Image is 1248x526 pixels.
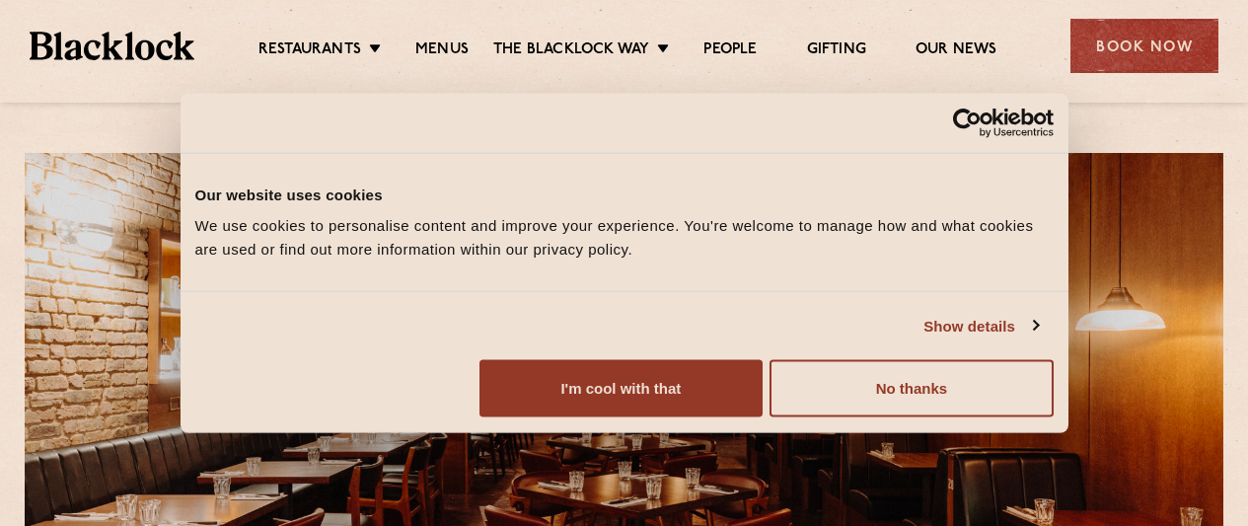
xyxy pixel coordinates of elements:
[881,108,1054,137] a: Usercentrics Cookiebot - opens in a new window
[195,214,1054,262] div: We use cookies to personalise content and improve your experience. You're welcome to manage how a...
[30,32,194,59] img: BL_Textured_Logo-footer-cropped.svg
[415,40,469,62] a: Menus
[195,183,1054,206] div: Our website uses cookies
[258,40,361,62] a: Restaurants
[703,40,757,62] a: People
[923,314,1038,338] a: Show details
[479,360,763,417] button: I'm cool with that
[916,40,997,62] a: Our News
[807,40,866,62] a: Gifting
[493,40,649,62] a: The Blacklock Way
[770,360,1053,417] button: No thanks
[1070,19,1218,73] div: Book Now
